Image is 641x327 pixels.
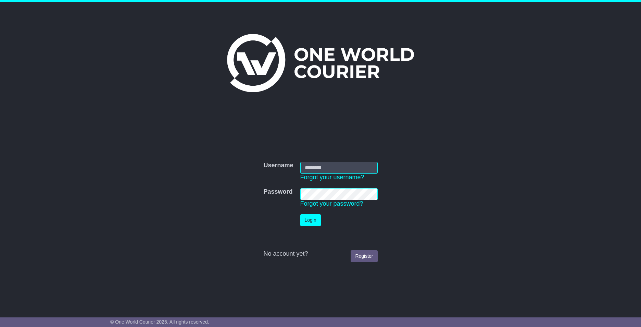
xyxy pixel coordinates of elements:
button: Login [300,214,321,226]
div: No account yet? [263,250,377,258]
label: Username [263,162,293,169]
a: Forgot your username? [300,174,364,181]
span: © One World Courier 2025. All rights reserved. [110,319,209,325]
a: Register [351,250,377,262]
a: Forgot your password? [300,200,363,207]
label: Password [263,188,292,196]
img: One World [227,34,414,92]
